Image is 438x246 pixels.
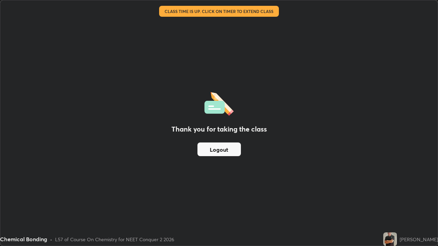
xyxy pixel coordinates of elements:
[204,90,234,116] img: offlineFeedback.1438e8b3.svg
[400,236,438,243] div: [PERSON_NAME]
[383,232,397,246] img: e6ef48b7254d46eb90a707ca23a8ca9d.jpg
[55,236,174,243] div: L57 of Course On Chemistry for NEET Conquer 2 2026
[197,142,241,156] button: Logout
[50,236,52,243] div: •
[171,124,267,134] h2: Thank you for taking the class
